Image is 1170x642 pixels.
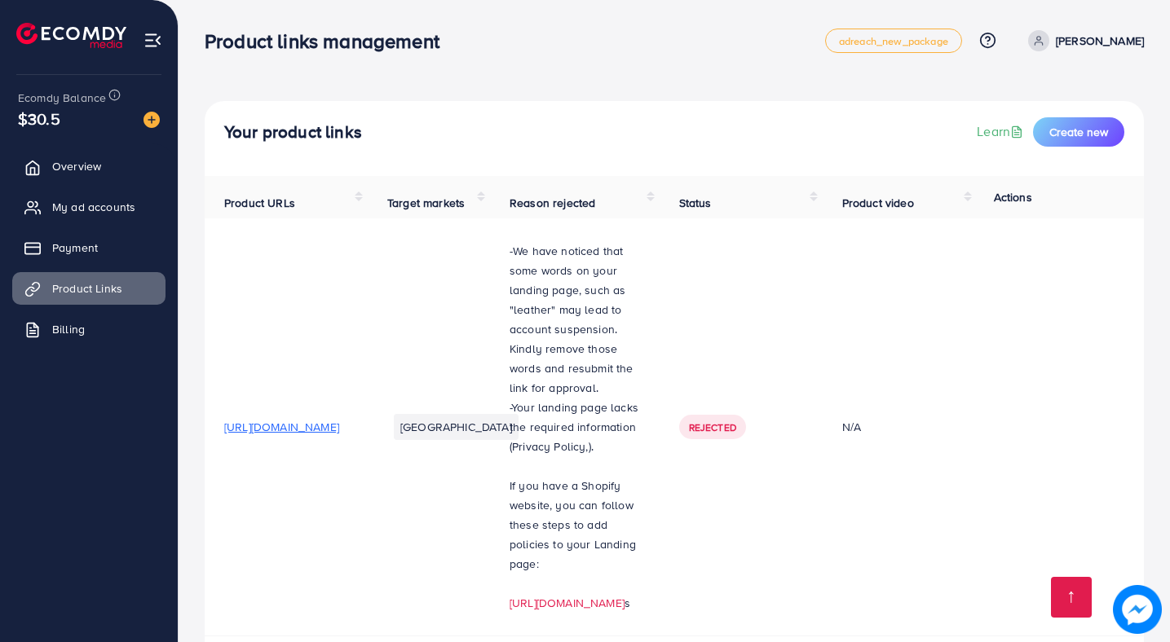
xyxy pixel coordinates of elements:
[1056,31,1144,51] p: [PERSON_NAME]
[224,419,339,435] span: [URL][DOMAIN_NAME]
[510,595,625,611] a: [URL][DOMAIN_NAME]
[994,189,1032,205] span: Actions
[18,107,60,130] span: $30.5
[12,191,166,223] a: My ad accounts
[394,414,519,440] li: [GEOGRAPHIC_DATA]
[12,272,166,305] a: Product Links
[825,29,962,53] a: adreach_new_package
[510,593,640,613] p: s
[12,313,166,345] a: Billing
[205,29,453,53] h3: Product links management
[510,241,640,398] p: -
[1049,124,1108,140] span: Create new
[842,419,957,435] div: N/A
[143,31,162,50] img: menu
[1113,585,1162,634] img: image
[510,398,640,456] p: -Your landing page lacks the required information (Privacy Policy,).
[510,476,640,574] p: If you have a Shopify website, you can follow these steps to add policies to your Landing page:
[689,420,736,434] span: Rejected
[52,280,122,297] span: Product Links
[977,122,1027,141] a: Learn
[679,195,712,211] span: Status
[510,243,634,396] span: We have noticed that some words on your landing page, such as "leather" may lead to account suspe...
[52,199,135,215] span: My ad accounts
[143,112,160,128] img: image
[387,195,465,211] span: Target markets
[839,36,948,46] span: adreach_new_package
[52,158,101,174] span: Overview
[1033,117,1124,147] button: Create new
[842,195,914,211] span: Product video
[12,150,166,182] a: Overview
[224,122,362,143] h4: Your product links
[52,321,85,337] span: Billing
[224,195,295,211] span: Product URLs
[18,90,106,106] span: Ecomdy Balance
[16,23,126,48] img: logo
[510,195,595,211] span: Reason rejected
[12,231,166,264] a: Payment
[1022,30,1144,51] a: [PERSON_NAME]
[52,240,98,256] span: Payment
